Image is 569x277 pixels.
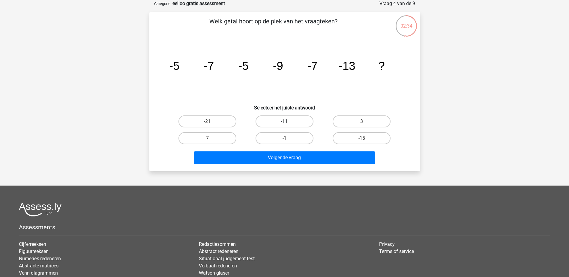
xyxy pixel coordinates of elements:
a: Abstract redeneren [199,249,238,254]
p: Welk getal hoort op de plek van het vraagteken? [159,17,388,35]
h6: Selecteer het juiste antwoord [159,100,410,111]
label: 7 [178,132,236,144]
a: Watson glaser [199,270,229,276]
tspan: -13 [339,59,355,72]
a: Privacy [379,241,395,247]
tspan: -5 [238,59,248,72]
label: -15 [333,132,391,144]
label: -21 [178,115,236,127]
a: Numeriek redeneren [19,256,61,261]
label: -11 [256,115,313,127]
img: Assessly logo [19,202,61,216]
h5: Assessments [19,224,550,231]
button: Volgende vraag [194,151,375,164]
strong: eelloo gratis assessment [172,1,225,6]
tspan: -7 [307,59,317,72]
div: 02:34 [395,15,418,30]
label: -1 [256,132,313,144]
a: Terms of service [379,249,414,254]
label: 3 [333,115,391,127]
a: Situational judgement test [199,256,255,261]
small: Categorie: [154,1,171,6]
a: Abstracte matrices [19,263,58,269]
tspan: -9 [273,59,283,72]
tspan: -7 [204,59,214,72]
a: Cijferreeksen [19,241,46,247]
a: Redactiesommen [199,241,236,247]
tspan: -5 [169,59,179,72]
a: Venn diagrammen [19,270,58,276]
tspan: ? [378,59,385,72]
a: Verbaal redeneren [199,263,237,269]
a: Figuurreeksen [19,249,49,254]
